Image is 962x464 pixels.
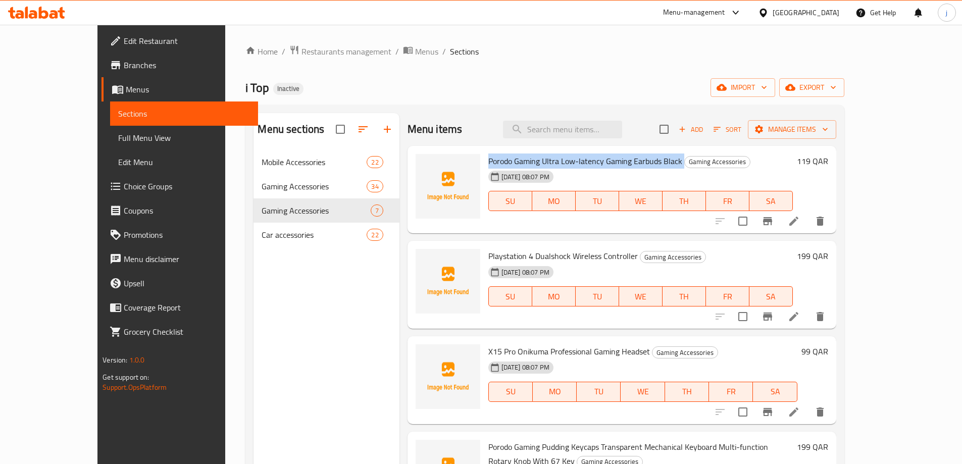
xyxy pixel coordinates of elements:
[753,382,797,402] button: SA
[755,209,780,233] button: Branch-specific-item
[621,382,665,402] button: WE
[533,382,577,402] button: MO
[118,156,250,168] span: Edit Menu
[787,81,836,94] span: export
[663,7,725,19] div: Menu-management
[395,45,399,58] li: /
[245,45,278,58] a: Home
[124,59,250,71] span: Branches
[124,277,250,289] span: Upsell
[371,206,383,216] span: 7
[351,117,375,141] span: Sort sections
[273,84,303,93] span: Inactive
[710,289,745,304] span: FR
[652,347,718,358] span: Gaming Accessories
[497,363,553,372] span: [DATE] 08:07 PM
[442,45,446,58] li: /
[748,120,836,139] button: Manage items
[102,223,258,247] a: Promotions
[488,153,682,169] span: Porodo Gaming Ultra Low-latency Gaming Earbuds Black
[706,191,749,211] button: FR
[640,251,705,263] span: Gaming Accessories
[282,45,285,58] li: /
[102,198,258,223] a: Coupons
[102,295,258,320] a: Coverage Report
[749,191,793,211] button: SA
[102,77,258,101] a: Menus
[710,194,745,209] span: FR
[254,198,399,223] div: Gaming Accessories7
[753,194,789,209] span: SA
[503,121,622,138] input: search
[788,215,800,227] a: Edit menu item
[536,194,572,209] span: MO
[367,158,382,167] span: 22
[719,81,767,94] span: import
[755,400,780,424] button: Branch-specific-item
[576,286,619,306] button: TU
[110,150,258,174] a: Edit Menu
[749,286,793,306] button: SA
[254,174,399,198] div: Gaming Accessories34
[801,344,828,358] h6: 99 QAR
[367,182,382,191] span: 34
[714,124,741,135] span: Sort
[619,191,663,211] button: WE
[262,180,367,192] div: Gaming Accessories
[756,123,828,136] span: Manage items
[537,384,573,399] span: MO
[124,180,250,192] span: Choice Groups
[301,45,391,58] span: Restaurants management
[124,326,250,338] span: Grocery Checklist
[102,53,258,77] a: Branches
[103,371,149,384] span: Get support on:
[493,194,528,209] span: SU
[124,301,250,314] span: Coverage Report
[532,286,576,306] button: MO
[416,154,480,219] img: Porodo Gaming Ultra Low-latency Gaming Earbuds Black
[403,45,438,58] a: Menus
[488,248,638,264] span: Playstation 4 Dualshock Wireless Controller
[415,45,438,58] span: Menus
[488,286,532,306] button: SU
[808,209,832,233] button: delete
[450,45,479,58] span: Sections
[623,289,659,304] span: WE
[488,344,650,359] span: X15 Pro Onikuma Professional Gaming Headset
[493,384,529,399] span: SU
[675,122,707,137] span: Add item
[124,253,250,265] span: Menu disclaimer
[640,251,706,263] div: Gaming Accessories
[581,384,617,399] span: TU
[711,78,775,97] button: import
[110,126,258,150] a: Full Menu View
[788,311,800,323] a: Edit menu item
[707,122,748,137] span: Sort items
[262,204,370,217] span: Gaming Accessories
[652,346,718,358] div: Gaming Accessories
[497,268,553,277] span: [DATE] 08:07 PM
[808,304,832,329] button: delete
[102,29,258,53] a: Edit Restaurant
[416,249,480,314] img: Playstation 4 Dualshock Wireless Controller
[808,400,832,424] button: delete
[536,289,572,304] span: MO
[493,289,528,304] span: SU
[675,122,707,137] button: Add
[797,249,828,263] h6: 199 QAR
[576,191,619,211] button: TU
[254,223,399,247] div: Car accessories22
[262,156,367,168] span: Mobile Accessories
[667,289,702,304] span: TH
[118,108,250,120] span: Sections
[667,194,702,209] span: TH
[779,78,844,97] button: export
[753,289,789,304] span: SA
[367,180,383,192] div: items
[732,401,753,423] span: Select to update
[677,124,704,135] span: Add
[663,286,706,306] button: TH
[367,156,383,168] div: items
[497,172,553,182] span: [DATE] 08:07 PM
[706,286,749,306] button: FR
